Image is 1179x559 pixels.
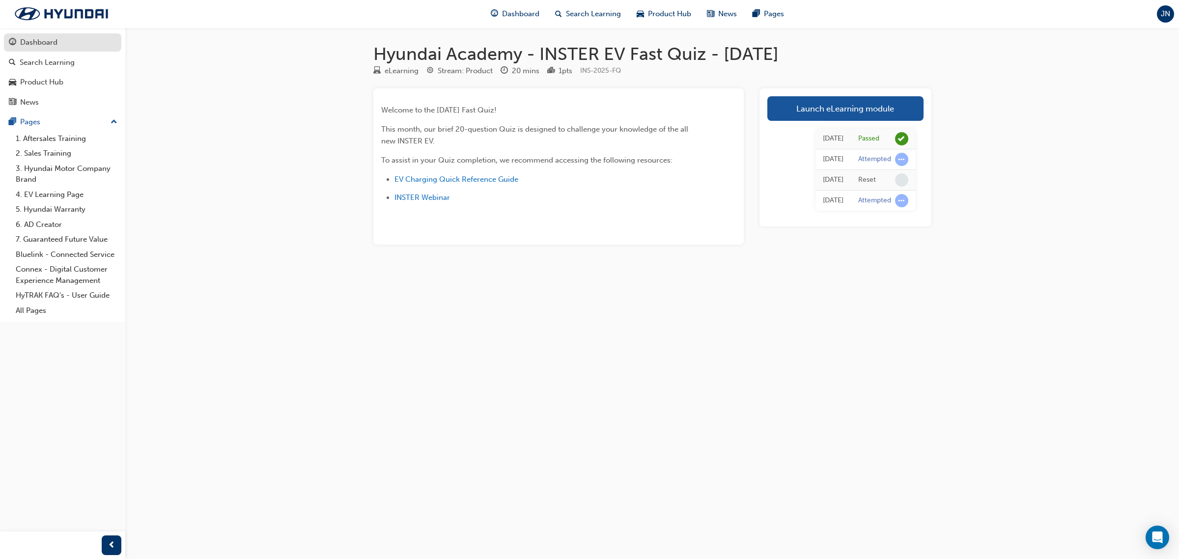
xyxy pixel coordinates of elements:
span: learningRecordVerb_ATTEMPT-icon [895,153,908,166]
div: Stream: Product [438,65,493,77]
span: car-icon [9,78,16,87]
span: Dashboard [502,8,539,20]
div: Duration [501,65,539,77]
div: Wed Jun 11 2025 10:39:38 GMT+0800 (Australian Western Standard Time) [823,133,843,144]
span: Search Learning [566,8,621,20]
button: DashboardSearch LearningProduct HubNews [4,31,121,113]
span: news-icon [9,98,16,107]
div: Product Hub [20,77,63,88]
span: To assist in your Quiz completion, we recommend accessing the following resources: [381,156,673,165]
span: target-icon [426,67,434,76]
span: Learning resource code [580,66,621,75]
div: eLearning [385,65,419,77]
button: Pages [4,113,121,131]
a: 5. Hyundai Warranty [12,202,121,217]
span: JN [1161,8,1170,20]
span: up-icon [111,116,117,129]
div: 20 mins [512,65,539,77]
span: guage-icon [9,38,16,47]
span: learningRecordVerb_NONE-icon [895,173,908,187]
a: EV Charging Quick Reference Guide [394,175,518,184]
div: Attempted [858,155,891,164]
a: 7. Guaranteed Future Value [12,232,121,247]
span: prev-icon [108,539,115,552]
div: Wed Jun 11 2025 10:29:44 GMT+0800 (Australian Western Standard Time) [823,154,843,165]
a: 3. Hyundai Motor Company Brand [12,161,121,187]
span: Pages [764,8,784,20]
div: Type [373,65,419,77]
span: This month, our brief 20-question Quiz is designed to challenge your knowledge of the all new INS... [381,125,690,145]
div: News [20,97,39,108]
span: guage-icon [491,8,498,20]
span: Welcome to the [DATE] Fast Quiz! [381,106,497,114]
a: News [4,93,121,112]
div: Wed Jun 11 2025 10:29:43 GMT+0800 (Australian Western Standard Time) [823,174,843,186]
a: guage-iconDashboard [483,4,547,24]
div: Attempted [858,196,891,205]
a: 4. EV Learning Page [12,187,121,202]
span: Product Hub [648,8,691,20]
span: learningResourceType_ELEARNING-icon [373,67,381,76]
img: Trak [5,3,118,24]
div: Open Intercom Messenger [1146,526,1169,549]
span: news-icon [707,8,714,20]
a: news-iconNews [699,4,745,24]
div: Passed [858,134,879,143]
span: learningRecordVerb_PASS-icon [895,132,908,145]
a: Search Learning [4,54,121,72]
div: Wed Jun 11 2025 10:29:06 GMT+0800 (Australian Western Standard Time) [823,195,843,206]
a: 2. Sales Training [12,146,121,161]
a: pages-iconPages [745,4,792,24]
div: Dashboard [20,37,57,48]
a: Bluelink - Connected Service [12,247,121,262]
a: INSTER Webinar [394,193,450,202]
a: Dashboard [4,33,121,52]
div: Points [547,65,572,77]
a: Product Hub [4,73,121,91]
a: HyTRAK FAQ's - User Guide [12,288,121,303]
span: podium-icon [547,67,555,76]
span: clock-icon [501,67,508,76]
a: 1. Aftersales Training [12,131,121,146]
span: car-icon [637,8,644,20]
a: Connex - Digital Customer Experience Management [12,262,121,288]
span: search-icon [555,8,562,20]
div: Pages [20,116,40,128]
span: learningRecordVerb_ATTEMPT-icon [895,194,908,207]
span: pages-icon [753,8,760,20]
a: search-iconSearch Learning [547,4,629,24]
span: News [718,8,737,20]
a: Launch eLearning module [767,96,924,121]
button: JN [1157,5,1174,23]
a: 6. AD Creator [12,217,121,232]
h1: Hyundai Academy - INSTER EV Fast Quiz - [DATE] [373,43,931,65]
a: All Pages [12,303,121,318]
div: Search Learning [20,57,75,68]
span: search-icon [9,58,16,67]
span: pages-icon [9,118,16,127]
div: Reset [858,175,876,185]
div: 1 pts [559,65,572,77]
a: car-iconProduct Hub [629,4,699,24]
div: Stream [426,65,493,77]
